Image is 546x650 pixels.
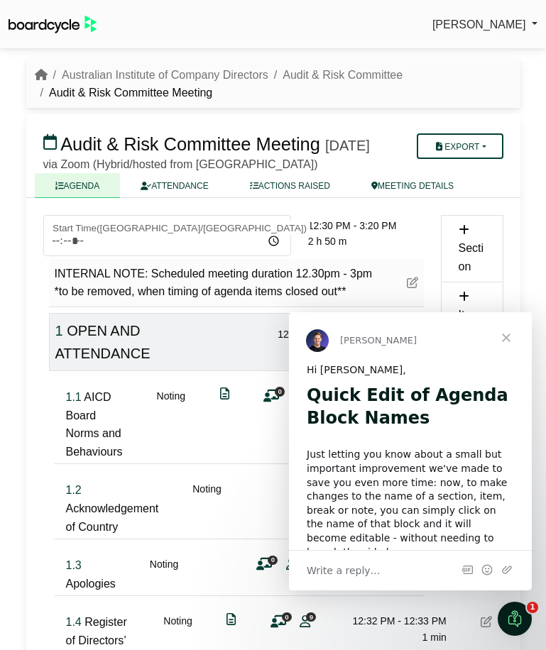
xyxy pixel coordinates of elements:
[55,268,373,298] span: INTERNAL NOTE: Scheduled meeting duration 12.30pm - 3pm *to be removed, when timing of agenda ite...
[347,613,447,629] div: 12:32 PM - 12:33 PM
[268,556,278,565] span: 0
[66,391,123,458] span: AICD Board Norms and Behaviours
[35,173,121,198] a: AGENDA
[192,481,221,536] div: Noting
[289,312,532,590] iframe: Intercom live chat message
[527,602,538,613] span: 1
[308,236,346,247] span: 2 h 50 m
[120,173,229,198] a: ATTENDANCE
[55,323,151,361] span: OPEN AND ATTENDANCE
[422,632,447,643] span: 1 min
[150,556,178,593] div: Noting
[66,391,82,403] span: Click to fine tune number
[417,133,503,159] button: Export
[459,242,484,272] span: Section
[275,387,285,396] span: 0
[351,173,474,198] a: MEETING DETAILS
[157,388,185,461] div: Noting
[60,134,320,154] span: Audit & Risk Committee Meeting
[66,559,82,571] span: Click to fine tune number
[308,218,424,233] div: 12:30 PM - 3:20 PM
[62,69,268,81] a: Australian Institute of Company Directors
[273,326,372,342] div: 12:30 PM - 12:35 PM
[283,69,403,81] a: Audit & Risk Committee
[459,309,481,321] span: Item
[66,578,116,590] span: Apologies
[498,602,532,636] iframe: Intercom live chat
[229,173,351,198] a: ACTIONS RAISED
[432,16,537,34] a: [PERSON_NAME]
[35,66,512,102] nav: breadcrumb
[66,484,82,496] span: Click to fine tune number
[66,616,82,628] span: Click to fine tune number
[35,84,213,102] li: Audit & Risk Committee Meeting
[9,16,97,33] img: BoardcycleBlackGreen-aaafeed430059cb809a45853b8cf6d952af9d84e6e89e1f1685b34bfd5cb7d64.svg
[66,502,159,533] span: Acknowledgement of Country
[55,323,63,338] span: Click to fine tune number
[432,18,526,31] span: [PERSON_NAME]
[282,612,292,622] span: 0
[325,137,370,154] div: [DATE]
[43,158,318,170] span: via Zoom (Hybrid/hosted from [GEOGRAPHIC_DATA])
[306,612,316,622] span: 9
